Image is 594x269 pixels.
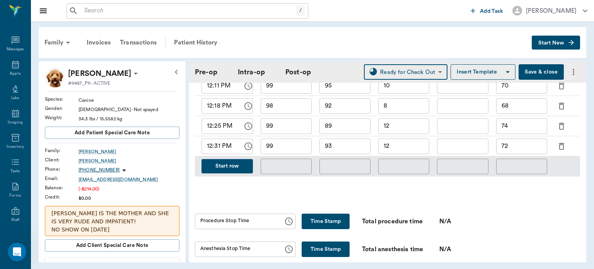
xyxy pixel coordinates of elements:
input: hh:mm aa [201,78,237,94]
div: Species : [45,96,79,103]
button: Time Stamp [302,242,350,257]
div: Gender : [45,105,79,112]
input: hh:mm aa [195,242,278,257]
p: [PERSON_NAME] IS THE MOTHER AND SHE IS VERY RUDE AND IMPATIENT! NO SHOW ON [DATE] [51,209,173,234]
div: Inventory [7,144,24,150]
div: Phone : [45,166,79,173]
img: Profile Image [45,67,65,87]
div: Staff [11,217,19,223]
div: Tasks [10,168,20,174]
div: Forms [9,193,21,199]
button: [PERSON_NAME] [506,3,594,18]
div: Family [40,33,77,52]
div: Labs [11,95,19,101]
button: Insert Template [451,64,515,80]
div: 34.3 lbs / 15.5582 kg [79,115,179,122]
a: Invoices [82,33,115,52]
div: Credit : [45,194,79,200]
div: Family : [45,147,79,154]
div: Appts [10,71,20,77]
a: Transactions [115,33,161,52]
div: N/A [439,245,451,254]
div: $0.00 [79,195,179,202]
div: N/A [439,217,451,226]
a: Patient History [169,33,222,52]
a: [PERSON_NAME] [79,148,179,155]
a: Post-op [285,67,311,77]
button: Start row [201,159,253,173]
button: Add client Special Care Note [45,239,179,252]
button: Start New [532,36,580,50]
button: Time Stamp [302,214,350,229]
div: Canine [79,97,179,104]
button: more [567,65,580,79]
button: Add Task [468,3,506,18]
a: [PERSON_NAME] [79,158,179,164]
div: (-$214.00) [79,185,179,192]
div: [PERSON_NAME] [526,6,577,15]
input: hh:mm aa [201,98,237,114]
button: Choose time, selected time is 12:31 PM [241,139,256,154]
div: Email : [45,175,79,182]
p: [PHONE_NUMBER] [79,167,119,173]
span: Add client Special Care Note [76,241,148,250]
div: Balance : [45,184,79,191]
input: hh:mm aa [195,214,278,229]
div: Client : [45,156,79,163]
div: [DEMOGRAPHIC_DATA] - Not spayed [79,106,179,113]
div: / [296,5,305,16]
button: Close drawer [36,3,51,19]
iframe: Intercom live chat [8,243,26,261]
div: Messages [7,46,24,52]
p: [PERSON_NAME] [68,67,131,80]
div: PEPPER Clements [68,67,131,80]
a: Intra-op [238,67,265,77]
input: hh:mm aa [201,139,237,154]
a: [EMAIL_ADDRESS][DOMAIN_NAME] [79,176,179,183]
a: Pre-op [195,67,217,77]
p: #9487_P11 - ACTIVE [68,80,110,87]
button: Choose time [281,242,297,257]
div: Ready for Check Out [380,68,435,77]
button: Save & close [519,64,564,80]
button: Choose time [281,214,297,229]
button: Choose time, selected time is 12:18 PM [241,98,256,114]
button: Add patient Special Care Note [45,127,179,139]
div: Weight : [45,114,79,121]
input: Search [81,5,296,16]
div: Total anesthesia time [362,245,439,254]
button: Choose time, selected time is 12:25 PM [241,118,256,134]
input: hh:mm aa [201,118,237,134]
button: Choose time, selected time is 12:11 PM [241,78,256,94]
div: Imaging [8,120,23,125]
span: Add patient Special Care Note [75,129,150,137]
div: Total procedure time [362,217,439,226]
